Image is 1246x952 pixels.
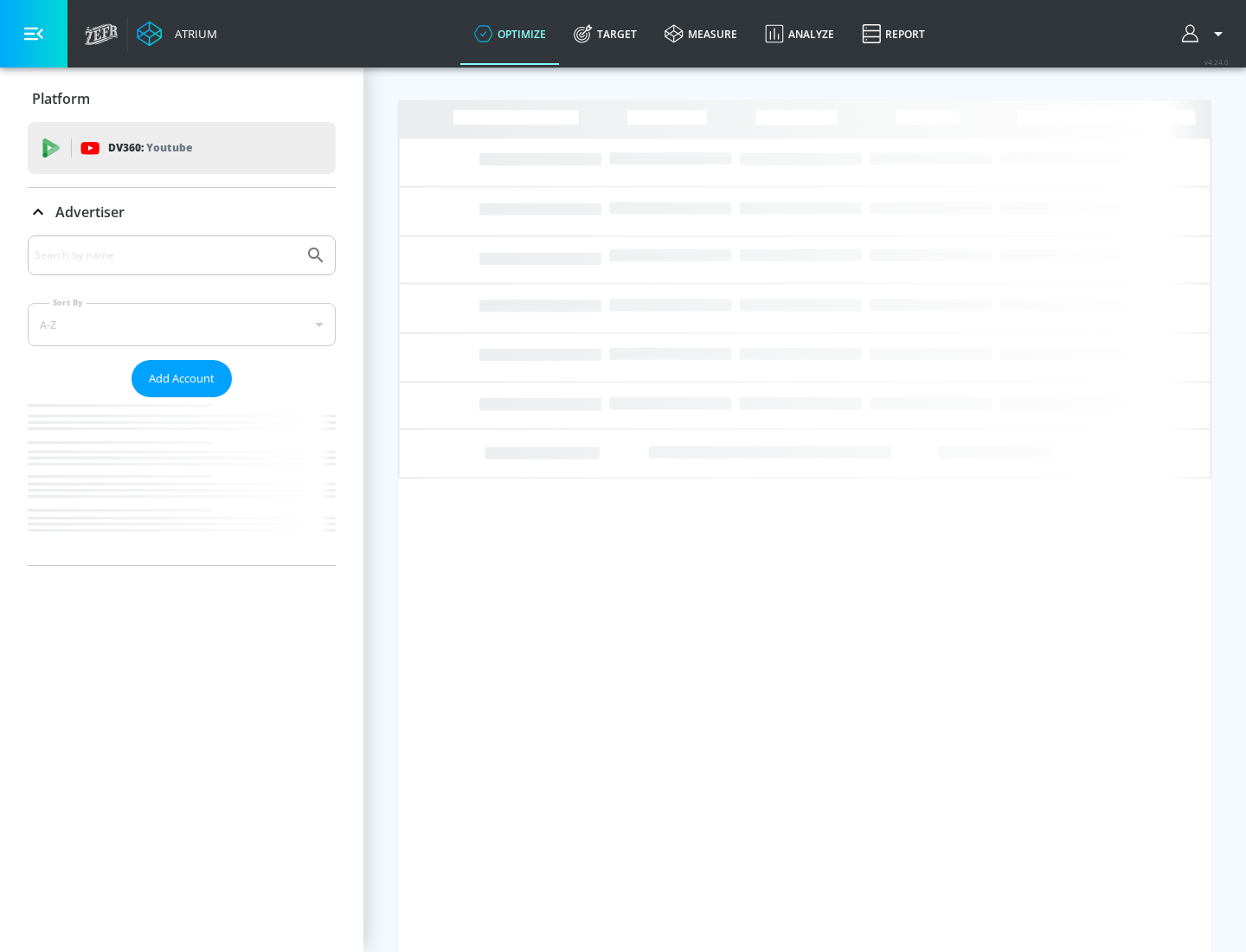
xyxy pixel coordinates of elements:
a: Analyze [751,3,848,65]
div: Platform [28,74,336,123]
button: Add Account [132,360,232,397]
a: Report [848,3,939,65]
input: Search by name [35,244,297,267]
a: Target [560,3,651,65]
div: Advertiser [28,188,336,236]
span: v 4.24.0 [1204,57,1229,67]
p: Advertiser [55,203,125,222]
label: Sort By [49,297,87,308]
nav: list of Advertiser [28,397,336,565]
a: optimize [460,3,560,65]
a: measure [651,3,751,65]
p: DV360: [108,138,192,158]
div: Advertiser [28,235,336,565]
div: A-Z [28,303,336,346]
div: DV360: Youtube [28,122,336,174]
a: Atrium [137,21,217,47]
p: Youtube [146,138,192,157]
div: Atrium [168,26,217,42]
p: Platform [32,89,90,108]
span: Add Account [149,369,215,389]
